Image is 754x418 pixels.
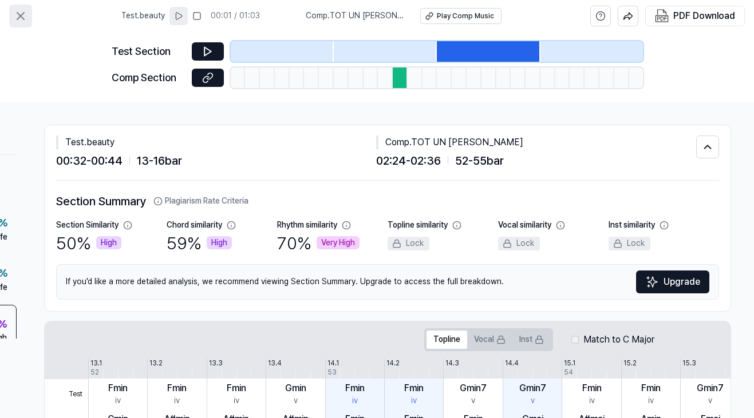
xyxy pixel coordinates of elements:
span: 02:24 - 02:36 [376,152,441,170]
div: Lock [498,237,540,250]
div: 13.3 [209,359,223,368]
button: Upgrade [636,270,709,293]
div: v [531,395,535,407]
div: 13.1 [90,359,102,368]
svg: help [595,10,606,22]
a: SparklesUpgrade [636,270,709,293]
div: 15.1 [564,359,575,368]
div: 13.2 [149,359,163,368]
div: 13.4 [268,359,282,368]
div: Lock [388,237,429,250]
img: Sparkles [645,275,659,289]
div: If you’d like a more detailed analysis, we recommend viewing Section Summary. Upgrade to access t... [56,264,719,300]
div: iv [174,395,180,407]
div: iv [234,395,239,407]
div: Fmin [345,381,365,395]
div: Inst similarity [609,220,655,231]
div: v [294,395,298,407]
div: Fmin [641,381,661,395]
div: 59 % [167,231,232,255]
button: PDF Download [653,6,737,26]
label: Match to C Major [583,333,654,347]
div: Comp . TOT UN [PERSON_NAME] [376,136,696,149]
div: Test Section [112,43,185,60]
div: Fmin [108,381,128,395]
div: iv [352,395,358,407]
div: iv [648,395,654,407]
div: Gmin7 [519,381,546,395]
div: Play Comp Music [437,11,494,21]
span: 13 - 16 bar [137,152,182,170]
div: Chord similarity [167,220,222,231]
div: Rhythm similarity [277,220,337,231]
div: High [207,236,232,250]
div: Fmin [227,381,246,395]
div: iv [589,395,595,407]
div: High [96,236,121,250]
div: Topline similarity [388,220,448,231]
button: Topline [427,331,467,349]
div: 15.2 [623,359,637,368]
div: Fmin [167,381,187,395]
div: 00:01 / 01:03 [211,10,260,22]
button: Vocal [467,331,512,349]
div: 14.3 [445,359,459,368]
div: 14.4 [505,359,519,368]
div: Very High [317,236,360,250]
div: Comp Section [112,70,185,86]
div: Gmin [285,381,306,395]
div: 14.1 [327,359,339,368]
button: help [590,6,611,26]
div: Gmin7 [697,381,724,395]
img: share [623,11,633,21]
div: 52 [90,368,99,377]
div: iv [411,395,417,407]
div: Test . beauty [56,136,376,149]
div: PDF Download [673,9,735,23]
div: Lock [609,237,650,250]
div: Fmin [582,381,602,395]
div: 53 [327,368,337,377]
button: Plagiarism Rate Criteria [153,196,248,207]
div: Gmin7 [460,381,487,395]
img: PDF Download [655,9,669,23]
div: iv [115,395,121,407]
div: 70 % [277,231,360,255]
button: Inst [512,331,551,349]
div: 15.3 [682,359,696,368]
div: Vocal similarity [498,220,551,231]
button: Play Comp Music [420,8,502,24]
span: 00:32 - 00:44 [56,152,123,170]
div: v [708,395,712,407]
div: v [471,395,475,407]
span: Test . beauty [121,10,165,22]
span: 52 - 55 bar [455,152,504,170]
div: 54 [564,368,573,377]
div: Section Similarity [56,220,119,231]
div: 14.2 [386,359,400,368]
span: Comp . TOT UN [PERSON_NAME] [306,10,406,22]
span: Test [45,379,88,410]
h2: Section Summary [56,192,719,210]
div: 50 % [56,231,121,255]
div: Fmin [404,381,424,395]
